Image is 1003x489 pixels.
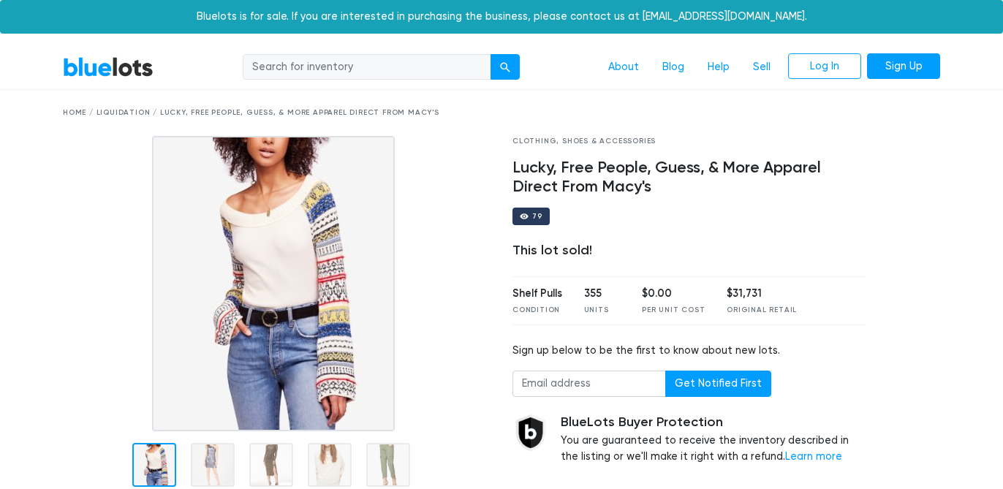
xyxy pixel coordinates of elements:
a: Log In [788,53,861,80]
div: You are guaranteed to receive the inventory described in the listing or we'll make it right with ... [561,414,866,465]
div: 355 [584,286,621,302]
button: Get Notified First [665,371,771,397]
a: Sign Up [867,53,940,80]
a: About [597,53,651,81]
a: Sell [741,53,782,81]
a: Blog [651,53,696,81]
img: b2fa9162-ace8-4667-9dc4-efcfc2bc514e-1557071538 [152,136,395,431]
div: $0.00 [642,286,705,302]
div: Original Retail [727,305,797,316]
a: Learn more [785,450,842,463]
h4: Lucky, Free People, Guess, & More Apparel Direct From Macy's [512,159,866,197]
a: BlueLots [63,56,154,77]
input: Search for inventory [243,54,491,80]
div: Clothing, Shoes & Accessories [512,136,866,147]
div: Per Unit Cost [642,305,705,316]
div: Units [584,305,621,316]
input: Email address [512,371,666,397]
div: Sign up below to be the first to know about new lots. [512,343,866,359]
a: Help [696,53,741,81]
img: buyer_protection_shield-3b65640a83011c7d3ede35a8e5a80bfdfaa6a97447f0071c1475b91a4b0b3d01.png [512,414,549,451]
div: This lot sold! [512,243,866,259]
div: Shelf Pulls [512,286,562,302]
div: Condition [512,305,562,316]
div: Home / Liquidation / Lucky, Free People, Guess, & More Apparel Direct From Macy's [63,107,940,118]
h5: BlueLots Buyer Protection [561,414,866,431]
div: $31,731 [727,286,797,302]
div: 79 [532,213,542,220]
